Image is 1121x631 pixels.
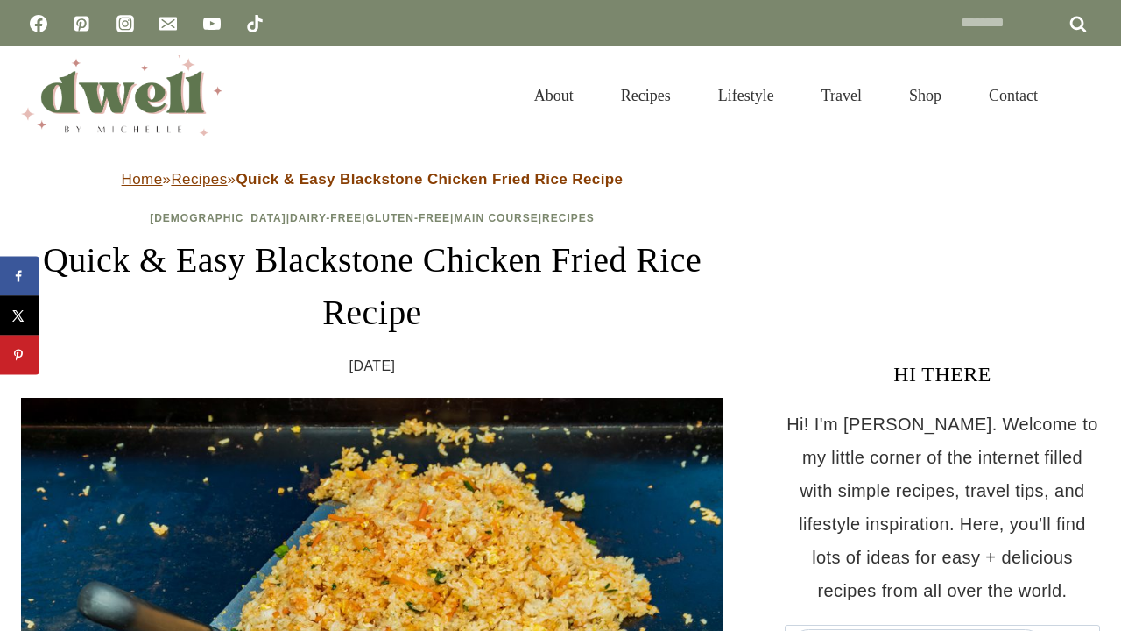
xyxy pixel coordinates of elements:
[237,6,272,41] a: TikTok
[108,6,143,41] a: Instagram
[236,171,623,188] strong: Quick & Easy Blackstone Chicken Fried Rice Recipe
[511,65,597,126] a: About
[366,212,450,224] a: Gluten-Free
[885,65,965,126] a: Shop
[1070,81,1100,110] button: View Search Form
[597,65,694,126] a: Recipes
[171,171,227,188] a: Recipes
[122,171,624,188] span: » »
[349,353,396,379] time: [DATE]
[194,6,229,41] a: YouTube
[542,212,595,224] a: Recipes
[798,65,885,126] a: Travel
[694,65,798,126] a: Lifestyle
[21,234,723,339] h1: Quick & Easy Blackstone Chicken Fried Rice Recipe
[151,6,186,41] a: Email
[785,408,1100,607] p: Hi! I'm [PERSON_NAME]. Welcome to my little corner of the internet filled with simple recipes, tr...
[21,6,56,41] a: Facebook
[21,55,222,136] img: DWELL by michelle
[454,212,538,224] a: Main Course
[965,65,1061,126] a: Contact
[122,171,163,188] a: Home
[785,358,1100,390] h3: HI THERE
[290,212,362,224] a: Dairy-Free
[150,212,595,224] span: | | | |
[150,212,286,224] a: [DEMOGRAPHIC_DATA]
[511,65,1061,126] nav: Primary Navigation
[64,6,99,41] a: Pinterest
